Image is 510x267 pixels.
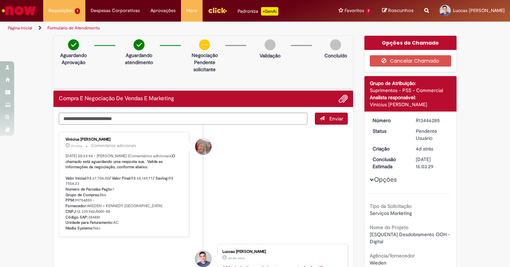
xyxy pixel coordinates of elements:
[315,113,348,125] button: Enviar
[68,39,79,50] img: check-circle-green.png
[66,137,183,142] div: Vinicius [PERSON_NAME]
[151,7,176,14] span: Aprovações
[195,138,211,155] div: Vinicius Rafael De Souza
[416,156,449,170] div: [DATE] 16:03:29
[187,52,222,59] p: Negociação
[47,25,100,31] a: Formulário de Atendimento
[91,7,140,14] span: Despesas Corporativas
[364,36,457,50] div: Opções do Chamado
[66,153,183,231] p: [DATE] 20:23:54 - [PERSON_NAME] (Comentários adicionais) R$ 67.704,00 R$ 60.149,77 R$ 7554,23 1 B...
[222,250,340,254] div: Luccas [PERSON_NAME]
[75,8,80,14] span: 1
[49,7,73,14] span: Requisições
[367,117,411,124] dt: Número
[370,224,408,231] b: Nome do Projeto
[367,127,411,135] dt: Status
[370,231,452,245] span: [ESQUENTA] Desdobramento OOH - Digital
[228,256,245,260] time: 28/08/2025 15:14:03
[71,144,82,148] time: 29/08/2025 20:23:54
[208,5,227,16] img: click_logo_yellow_360x200.png
[199,39,210,50] img: circle-minus.png
[59,96,174,102] h2: Compra E Negociação De Vendas E Marketing Histórico de tíquete
[370,210,412,216] span: Serviços Marketing
[416,127,449,142] div: Pendente Usuário
[345,7,364,14] span: Favoritos
[370,101,452,108] div: Vinicius [PERSON_NAME]
[370,252,415,259] b: Agência/fornecedor
[453,7,505,13] span: Luccas [PERSON_NAME]
[388,7,414,14] span: Rascunhos
[66,203,87,209] b: Fornecedor:
[382,7,414,14] a: Rascunhos
[365,8,372,14] span: 7
[134,39,144,50] img: check-circle-green.png
[187,59,222,73] p: Pendente solicitante
[66,192,100,198] b: Grupo de Compras:
[370,55,452,67] button: Cancelar Chamado
[59,113,307,125] textarea: Digite sua mensagem aqui...
[370,203,412,209] b: Tipo da Solicitação
[370,80,452,87] div: Grupo de Atribuição:
[416,146,433,152] time: 25/08/2025 23:12:33
[260,52,280,59] p: Validação
[66,153,176,181] b: O chamado está aguardando uma resposta sua. Valide as informações da negociação, conforme abaixo....
[66,198,75,203] b: PPM:
[370,94,452,101] div: Analista responsável:
[416,145,449,152] div: 25/08/2025 23:12:33
[66,220,113,225] b: Unidade para Faturamento:
[153,176,169,181] b: / Saving:
[238,7,278,16] div: Padroniza
[265,39,276,50] img: img-circle-grey.png
[66,187,113,192] b: Numero de Parcelas Pagto:
[367,145,411,152] dt: Criação
[8,25,32,31] a: Página inicial
[416,146,433,152] span: 4d atrás
[195,251,211,267] div: Luccas Giovani Pace Dias
[66,215,88,220] b: Código SAP:
[66,226,93,231] b: Media Systems:
[56,52,91,66] p: Aguardando Aprovação
[122,52,156,66] p: Aguardando atendimento
[1,4,37,18] img: ServiceNow
[71,144,82,148] span: 2h atrás
[330,39,341,50] img: img-circle-grey.png
[91,143,136,149] small: Comentários adicionais
[324,52,347,59] p: Concluído
[5,22,335,35] ul: Trilhas de página
[370,87,452,94] div: Suprimentos - PSS - Commercial
[228,256,245,260] span: um dia atrás
[109,176,131,181] b: / Valor Final:
[186,7,197,14] span: More
[329,115,343,122] span: Enviar
[66,209,77,214] b: CNPJ:
[370,260,386,266] span: Wieden
[367,156,411,170] dt: Conclusão Estimada
[339,94,348,103] button: Adicionar anexos
[261,7,278,16] p: +GenAi
[416,117,449,124] div: R13446285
